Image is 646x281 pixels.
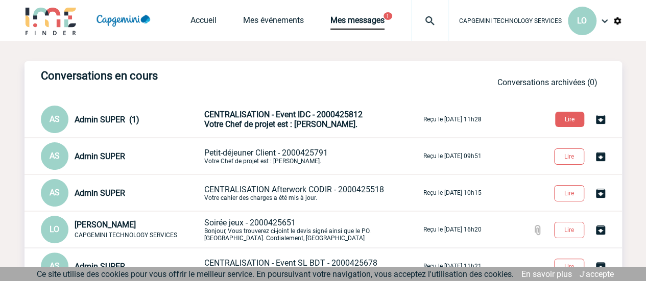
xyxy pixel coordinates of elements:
div: Conversation privée : Client - Agence [41,106,202,133]
a: AS Admin SUPER (1) CENTRALISATION - Event IDC - 2000425812Votre Chef de projet est : [PERSON_NAME... [41,114,482,123]
button: Lire [554,222,584,238]
p: Votre cahier des charges a été mis à jour. [204,185,421,201]
a: Lire [546,151,594,161]
div: Conversation privée : Client - Agence [41,179,202,207]
span: CENTRALISATION - Event IDC - 2000425812 [204,110,363,119]
p: Votre Chef de projet est : [PERSON_NAME]. [204,148,421,165]
a: LO [PERSON_NAME] CAPGEMINI TECHNOLOGY SERVICES Soirée jeux - 2000425651Bonjour, Vous trouverez ci... [41,224,482,234]
a: En savoir plus [521,269,572,279]
p: Reçu le [DATE] 11h21 [423,263,482,270]
div: Conversation privée : Client - Agence [41,252,202,280]
a: Lire [546,224,594,234]
span: Petit-déjeuner Client - 2000425791 [204,148,328,158]
span: AS [50,261,60,271]
span: Ce site utilise des cookies pour vous offrir le meilleur service. En poursuivant votre navigation... [37,269,514,279]
a: Mes événements [243,15,304,30]
span: Admin SUPER [75,188,125,198]
span: AS [50,188,60,197]
img: Archiver la conversation [594,224,607,236]
span: AS [50,114,60,124]
button: Lire [554,259,584,275]
img: Archiver la conversation [594,187,607,199]
span: LO [577,16,587,25]
p: Votre Chef de projet est : [PERSON_NAME]. [204,258,421,275]
span: CAPGEMINI TECHNOLOGY SERVICES [459,17,562,24]
span: Admin SUPER [75,262,125,271]
span: LO [50,224,59,234]
span: [PERSON_NAME] [75,220,136,229]
div: Conversation privée : Client - Agence [41,216,202,243]
a: Lire [546,188,594,197]
button: Lire [555,112,584,127]
p: Reçu le [DATE] 09h51 [423,152,482,160]
h3: Conversations en cours [41,69,347,82]
a: AS Admin SUPER CENTRALISATION - Event SL BDT - 2000425678Votre Chef de projet est : [PERSON_NAME]... [41,261,482,270]
a: Conversations archivées (0) [497,78,597,87]
div: Conversation privée : Client - Agence [41,142,202,170]
span: AS [50,151,60,161]
span: Admin SUPER [75,151,125,161]
span: CAPGEMINI TECHNOLOGY SERVICES [75,232,177,239]
a: J'accepte [580,269,614,279]
a: Lire [547,114,594,123]
span: CENTRALISATION - Event SL BDT - 2000425678 [204,258,377,268]
span: CENTRALISATION Afterwork CODIR - 2000425518 [204,185,384,194]
a: Lire [546,261,594,271]
img: Archiver la conversation [594,261,607,273]
button: 1 [384,12,392,20]
span: Votre Chef de projet est : [PERSON_NAME]. [204,119,357,129]
a: AS Admin SUPER Petit-déjeuner Client - 2000425791Votre Chef de projet est : [PERSON_NAME]. Reçu l... [41,150,482,160]
a: Mes messages [330,15,385,30]
button: Lire [554,185,584,201]
p: Reçu le [DATE] 10h15 [423,189,482,196]
img: IME-Finder [25,6,78,35]
a: AS Admin SUPER CENTRALISATION Afterwork CODIR - 2000425518Votre cahier des charges a été mis à jo... [41,187,482,197]
img: Archiver la conversation [594,113,607,125]
p: Reçu le [DATE] 11h28 [423,116,482,123]
span: Soirée jeux - 2000425651 [204,218,296,227]
p: Reçu le [DATE] 16h20 [423,226,482,233]
img: Archiver la conversation [594,150,607,163]
span: Admin SUPER (1) [75,115,139,124]
button: Lire [554,148,584,165]
p: Bonjour, Vous trouverez ci-joint le devis signé ainsi que le PO. [GEOGRAPHIC_DATA]. Cordialement,... [204,218,421,242]
a: Accueil [190,15,217,30]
